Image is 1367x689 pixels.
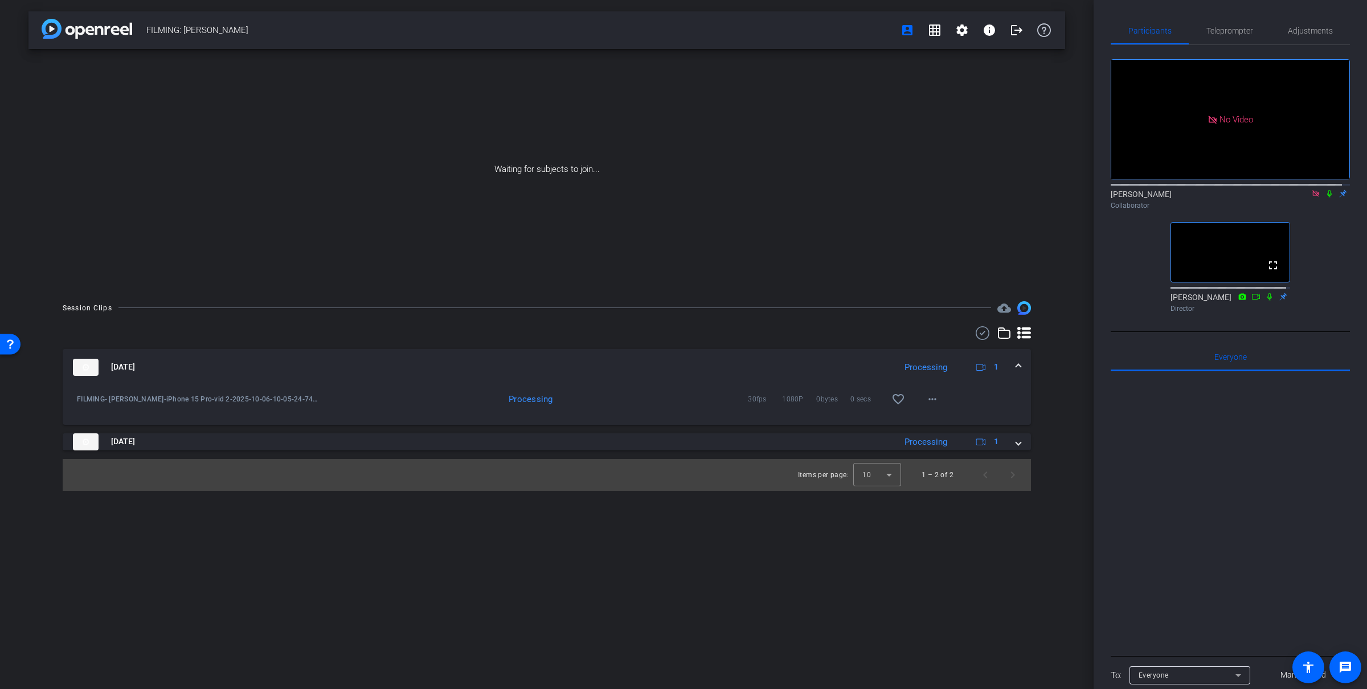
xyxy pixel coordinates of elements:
[922,469,953,481] div: 1 – 2 of 2
[994,436,998,448] span: 1
[63,385,1031,425] div: thumb-nail[DATE]Processing1
[1170,292,1290,314] div: [PERSON_NAME]
[1017,301,1031,315] img: Session clips
[782,393,816,405] span: 1080P
[1288,27,1333,35] span: Adjustments
[111,436,135,448] span: [DATE]
[999,461,1026,489] button: Next page
[1010,23,1024,37] mat-icon: logout
[63,302,112,314] div: Session Clips
[997,301,1011,315] span: Destinations for your clips
[928,23,942,37] mat-icon: grid_on
[1170,304,1290,314] div: Director
[1301,661,1315,674] mat-icon: accessibility
[1219,114,1253,124] span: No Video
[63,349,1031,385] mat-expansion-panel-header: thumb-nail[DATE]Processing1
[73,359,99,376] img: thumb-nail
[901,23,914,37] mat-icon: account_box
[891,392,905,406] mat-icon: favorite_border
[994,361,998,373] span: 1
[146,19,894,42] span: FILMING: [PERSON_NAME]
[63,433,1031,450] mat-expansion-panel-header: thumb-nail[DATE]Processing1
[42,19,132,39] img: app-logo
[816,393,850,405] span: 0bytes
[73,433,99,450] img: thumb-nail
[1111,188,1350,211] div: [PERSON_NAME]
[1257,665,1350,686] button: Mark all read
[1280,669,1326,681] span: Mark all read
[1214,353,1247,361] span: Everyone
[926,392,939,406] mat-icon: more_horiz
[1339,661,1352,674] mat-icon: message
[1111,669,1122,682] div: To:
[448,393,559,405] div: Processing
[77,393,318,405] span: FILMING- [PERSON_NAME]-iPhone 15 Pro-vid 2-2025-10-06-10-05-24-740-0
[899,361,953,374] div: Processing
[748,393,782,405] span: 30fps
[850,393,885,405] span: 0 secs
[28,49,1065,290] div: Waiting for subjects to join...
[1139,671,1169,679] span: Everyone
[1206,27,1253,35] span: Teleprompter
[111,361,135,373] span: [DATE]
[798,469,849,481] div: Items per page:
[955,23,969,37] mat-icon: settings
[1266,259,1280,272] mat-icon: fullscreen
[983,23,996,37] mat-icon: info
[1128,27,1172,35] span: Participants
[1111,200,1350,211] div: Collaborator
[972,461,999,489] button: Previous page
[899,436,953,449] div: Processing
[997,301,1011,315] mat-icon: cloud_upload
